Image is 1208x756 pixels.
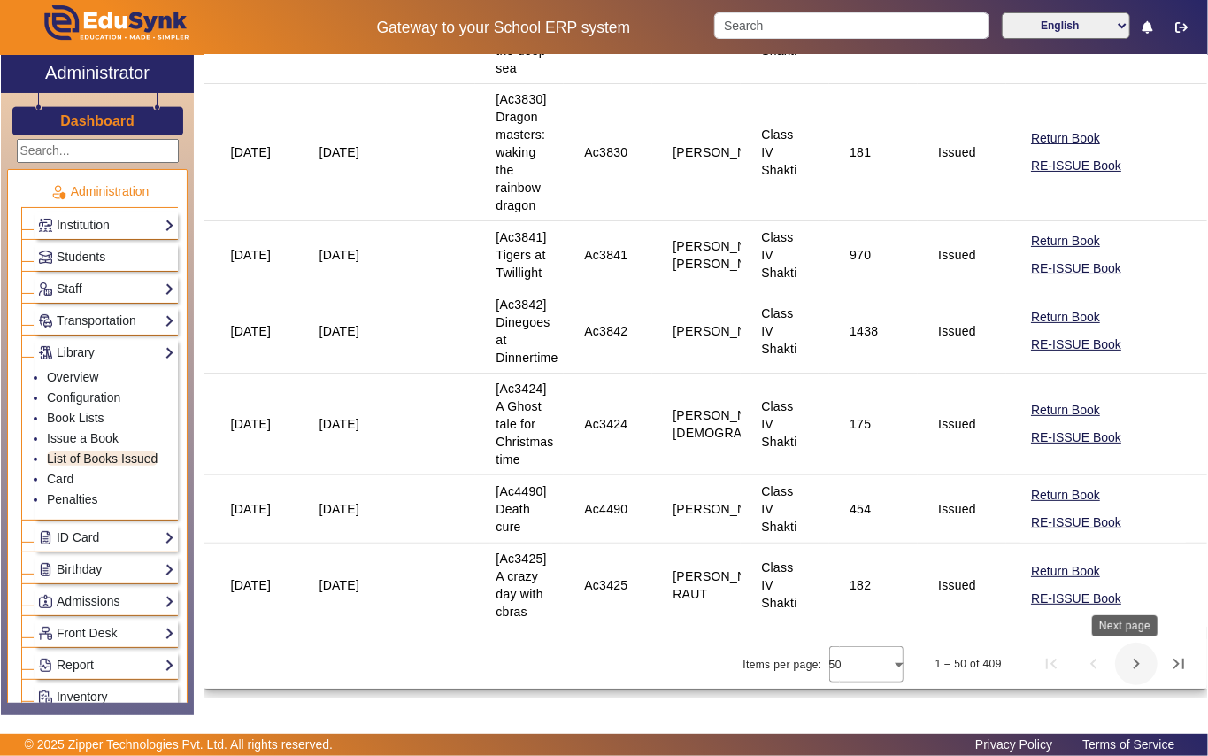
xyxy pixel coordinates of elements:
[850,576,871,594] div: 182
[673,500,777,518] div: [PERSON_NAME]
[714,12,989,39] input: Search
[496,550,546,621] div: [Ac3425] A crazy day with cbras
[319,576,360,594] div: [DATE]
[38,247,174,267] a: Students
[938,415,976,433] div: Issued
[38,687,174,707] a: Inventory
[938,246,976,264] div: Issued
[47,411,104,425] a: Book Lists
[761,126,809,179] div: Class IV Shakti
[231,500,272,518] div: [DATE]
[850,246,871,264] div: 970
[761,397,809,451] div: Class IV Shakti
[17,139,179,163] input: Search...
[47,431,119,445] a: Issue a Book
[1029,512,1123,534] button: RE-ISSUE Book
[1029,306,1102,328] button: Return Book
[761,228,809,282] div: Class IV Shakti
[1029,258,1123,280] button: RE-ISSUE Book
[60,112,135,129] h3: Dashboard
[584,500,627,518] div: Ac4490
[584,246,627,264] div: Ac3841
[584,322,627,340] div: Ac3842
[47,390,120,405] a: Configuration
[1029,399,1102,421] button: Return Book
[742,656,821,674] div: Items per page:
[50,184,66,200] img: Administration.png
[673,322,777,340] div: [PERSON_NAME]
[966,733,1061,756] a: Privacy Policy
[584,143,627,161] div: Ac3830
[231,576,272,594] div: [DATE]
[584,576,627,594] div: Ac3425
[1115,643,1158,685] button: Next page
[496,228,546,282] div: [Ac3841] Tigers at Twillight
[319,415,360,433] div: [DATE]
[231,246,272,264] div: [DATE]
[938,322,976,340] div: Issued
[1092,615,1158,636] div: Next page
[1030,643,1073,685] button: First page
[1,55,194,93] a: Administrator
[761,559,809,612] div: Class IV Shakti
[1029,334,1123,356] button: RE-ISSUE Book
[47,370,98,384] a: Overview
[57,250,105,264] span: Students
[45,62,150,83] h2: Administrator
[319,246,360,264] div: [DATE]
[231,415,272,433] div: [DATE]
[584,415,627,433] div: Ac3424
[39,251,52,264] img: Students.png
[673,237,777,273] div: [PERSON_NAME] [PERSON_NAME]
[1029,230,1102,252] button: Return Book
[319,143,360,161] div: [DATE]
[231,143,272,161] div: [DATE]
[1073,733,1183,756] a: Terms of Service
[1029,427,1123,449] button: RE-ISSUE Book
[850,322,878,340] div: 1438
[761,305,809,358] div: Class IV Shakti
[47,492,98,506] a: Penalties
[319,500,360,518] div: [DATE]
[496,482,546,536] div: [Ac4490] Death cure
[850,143,871,161] div: 181
[1029,588,1123,610] button: RE-ISSUE Book
[1029,484,1102,506] button: Return Book
[496,296,558,366] div: [Ac3842] Dinegoes at Dinnertime
[938,500,976,518] div: Issued
[938,143,976,161] div: Issued
[319,322,360,340] div: [DATE]
[496,380,553,468] div: [Ac3424] A Ghost tale for Christmas time
[1029,560,1102,582] button: Return Book
[1158,643,1200,685] button: Last page
[935,655,1002,673] div: 1 – 50 of 409
[673,406,815,442] div: [PERSON_NAME][DEMOGRAPHIC_DATA]
[938,576,976,594] div: Issued
[673,567,777,603] div: [PERSON_NAME] RAUT
[57,690,108,704] span: Inventory
[1029,155,1123,177] button: RE-ISSUE Book
[59,112,135,130] a: Dashboard
[312,19,695,37] h5: Gateway to your School ERP system
[21,182,178,201] p: Administration
[1073,643,1115,685] button: Previous page
[673,143,777,161] div: [PERSON_NAME]
[39,690,52,704] img: Inventory.png
[761,482,809,536] div: Class IV Shakti
[850,415,871,433] div: 175
[496,90,546,214] div: [Ac3830] Dragon masters: waking the rainbow dragon
[1029,127,1102,150] button: Return Book
[231,322,272,340] div: [DATE]
[47,451,158,466] a: List of Books Issued
[850,500,871,518] div: 454
[25,736,334,754] p: © 2025 Zipper Technologies Pvt. Ltd. All rights reserved.
[47,472,73,486] a: Card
